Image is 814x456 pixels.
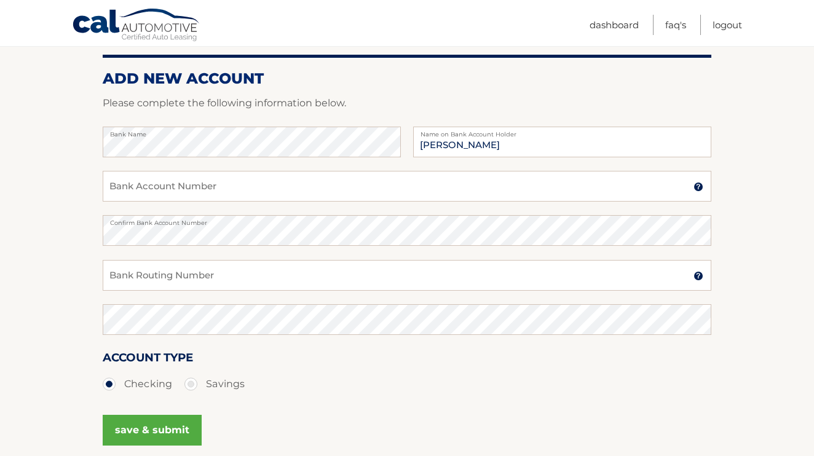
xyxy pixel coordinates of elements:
label: Account Type [103,348,193,371]
input: Name on Account (Account Holder Name) [413,127,711,157]
label: Confirm Bank Account Number [103,215,711,225]
button: save & submit [103,415,202,446]
input: Bank Routing Number [103,260,711,291]
input: Bank Account Number [103,171,711,202]
h2: ADD NEW ACCOUNT [103,69,711,88]
a: Cal Automotive [72,8,201,44]
a: Dashboard [590,15,639,35]
p: Please complete the following information below. [103,95,711,112]
a: FAQ's [665,15,686,35]
a: Logout [713,15,742,35]
img: tooltip.svg [693,182,703,192]
label: Checking [103,372,172,396]
label: Name on Bank Account Holder [413,127,711,136]
label: Savings [184,372,245,396]
label: Bank Name [103,127,401,136]
img: tooltip.svg [693,271,703,281]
